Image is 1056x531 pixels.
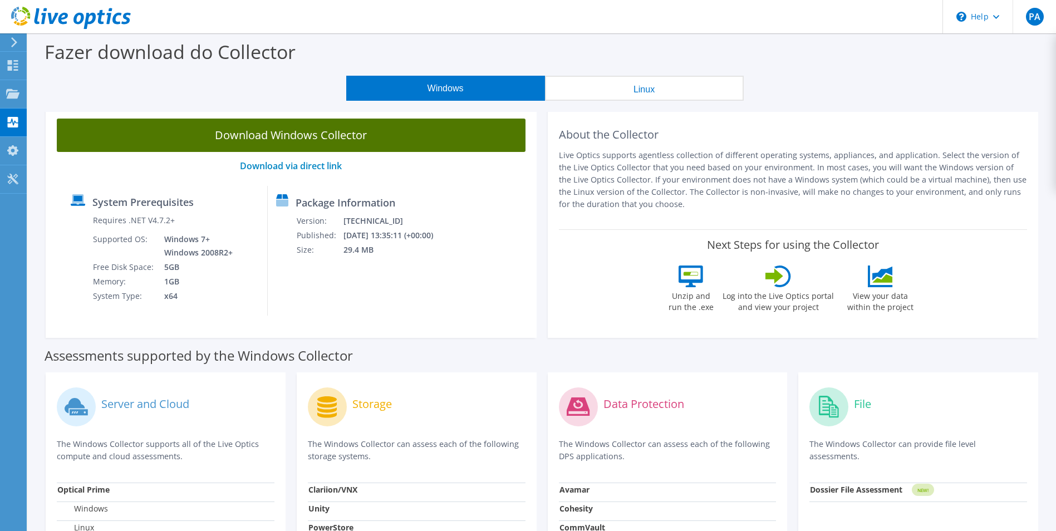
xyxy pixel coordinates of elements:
[92,232,156,260] td: Supported OS:
[809,438,1027,463] p: The Windows Collector can provide file level assessments.
[156,260,235,274] td: 5GB
[956,12,966,22] svg: \n
[92,274,156,289] td: Memory:
[308,438,525,463] p: The Windows Collector can assess each of the following storage systems.
[917,487,929,493] tspan: NEW!
[156,289,235,303] td: x64
[810,484,902,495] strong: Dossier File Assessment
[308,484,357,495] strong: Clariion/VNX
[352,399,392,410] label: Storage
[45,350,353,361] label: Assessments supported by the Windows Collector
[57,503,108,514] label: Windows
[665,287,716,313] label: Unzip and run the .exe
[346,76,545,101] button: Windows
[93,215,175,226] label: Requires .NET V4.7.2+
[296,197,395,208] label: Package Information
[603,399,684,410] label: Data Protection
[1026,8,1044,26] span: PA
[240,160,342,172] a: Download via direct link
[296,243,343,257] td: Size:
[343,243,448,257] td: 29.4 MB
[156,274,235,289] td: 1GB
[707,238,879,252] label: Next Steps for using the Collector
[57,438,274,463] p: The Windows Collector supports all of the Live Optics compute and cloud assessments.
[722,287,834,313] label: Log into the Live Optics portal and view your project
[559,149,1028,210] p: Live Optics supports agentless collection of different operating systems, appliances, and applica...
[854,399,871,410] label: File
[559,484,590,495] strong: Avamar
[296,228,343,243] td: Published:
[343,228,448,243] td: [DATE] 13:35:11 (+00:00)
[45,39,296,65] label: Fazer download do Collector
[92,196,194,208] label: System Prerequisites
[156,232,235,260] td: Windows 7+ Windows 2008R2+
[57,119,525,152] a: Download Windows Collector
[840,287,920,313] label: View your data within the project
[559,438,777,463] p: The Windows Collector can assess each of the following DPS applications.
[343,214,448,228] td: [TECHNICAL_ID]
[92,260,156,274] td: Free Disk Space:
[101,399,189,410] label: Server and Cloud
[308,503,330,514] strong: Unity
[57,484,110,495] strong: Optical Prime
[545,76,744,101] button: Linux
[296,214,343,228] td: Version:
[559,128,1028,141] h2: About the Collector
[92,289,156,303] td: System Type:
[559,503,593,514] strong: Cohesity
